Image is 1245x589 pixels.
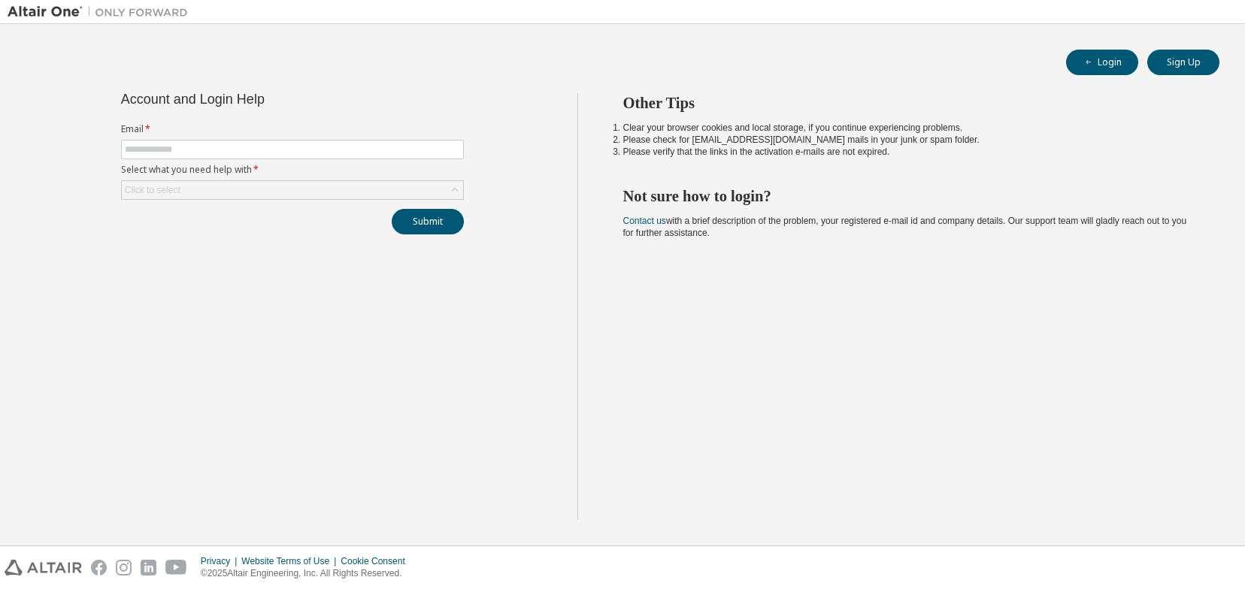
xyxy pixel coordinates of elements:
li: Please check for [EMAIL_ADDRESS][DOMAIN_NAME] mails in your junk or spam folder. [623,134,1193,146]
a: Contact us [623,216,666,226]
img: altair_logo.svg [5,560,82,575]
div: Click to select [125,184,180,196]
div: Click to select [122,181,463,199]
img: instagram.svg [116,560,132,575]
div: Account and Login Help [121,93,395,105]
label: Select what you need help with [121,164,464,176]
label: Email [121,123,464,135]
span: with a brief description of the problem, your registered e-mail id and company details. Our suppo... [623,216,1187,238]
p: © 2025 Altair Engineering, Inc. All Rights Reserved. [201,567,414,580]
div: Privacy [201,555,241,567]
div: Cookie Consent [341,555,413,567]
h2: Other Tips [623,93,1193,113]
img: Altair One [8,5,195,20]
img: youtube.svg [165,560,187,575]
li: Clear your browser cookies and local storage, if you continue experiencing problems. [623,122,1193,134]
div: Website Terms of Use [241,555,341,567]
button: Sign Up [1147,50,1219,75]
img: linkedin.svg [141,560,156,575]
button: Login [1066,50,1138,75]
li: Please verify that the links in the activation e-mails are not expired. [623,146,1193,158]
button: Submit [392,209,464,234]
img: facebook.svg [91,560,107,575]
h2: Not sure how to login? [623,186,1193,206]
